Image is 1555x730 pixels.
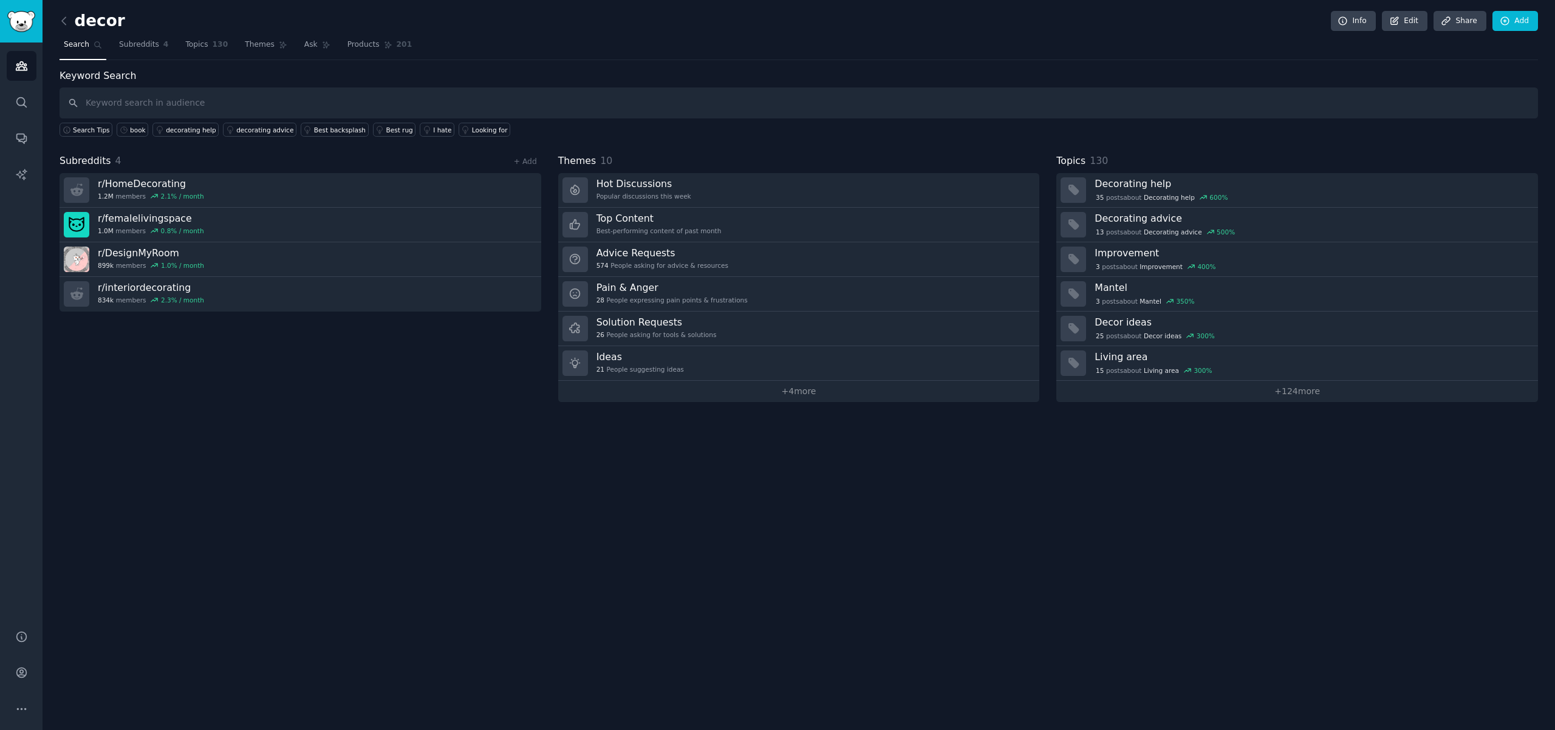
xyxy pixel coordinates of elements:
[1056,154,1085,169] span: Topics
[60,208,541,242] a: r/femalelivingspace1.0Mmembers0.8% / month
[1056,346,1538,381] a: Living area15postsaboutLiving area300%
[98,296,204,304] div: members
[1095,365,1213,376] div: post s about
[373,123,416,137] a: Best rug
[1194,366,1212,375] div: 300 %
[98,247,204,259] h3: r/ DesignMyRoom
[245,39,275,50] span: Themes
[596,330,604,339] span: 26
[1056,381,1538,402] a: +124more
[7,11,35,32] img: GummySearch logo
[1096,193,1104,202] span: 35
[1096,297,1100,305] span: 3
[161,261,204,270] div: 1.0 % / month
[596,316,717,329] h3: Solution Requests
[1095,212,1529,225] h3: Decorating advice
[397,39,412,50] span: 201
[1056,173,1538,208] a: Decorating help35postsaboutDecorating help600%
[514,157,537,166] a: + Add
[558,381,1040,402] a: +4more
[1096,332,1104,340] span: 25
[98,296,114,304] span: 834k
[1434,11,1486,32] a: Share
[64,247,89,272] img: DesignMyRoom
[161,192,204,200] div: 2.1 % / month
[596,227,722,235] div: Best-performing content of past month
[60,87,1538,118] input: Keyword search in audience
[60,123,112,137] button: Search Tips
[98,261,114,270] span: 899k
[236,126,293,134] div: decorating advice
[1095,261,1217,272] div: post s about
[558,312,1040,346] a: Solution Requests26People asking for tools & solutions
[1144,366,1179,375] span: Living area
[301,123,369,137] a: Best backsplash
[1095,192,1229,203] div: post s about
[163,39,169,50] span: 4
[596,330,717,339] div: People asking for tools & solutions
[1144,228,1202,236] span: Decorating advice
[347,39,380,50] span: Products
[1140,262,1183,271] span: Improvement
[1056,242,1538,277] a: Improvement3postsaboutImprovement400%
[73,126,110,134] span: Search Tips
[60,12,125,31] h2: decor
[1217,228,1235,236] div: 500 %
[1197,332,1215,340] div: 300 %
[117,123,148,137] a: book
[119,39,159,50] span: Subreddits
[386,126,413,134] div: Best rug
[115,35,173,60] a: Subreddits4
[1095,330,1215,341] div: post s about
[558,154,596,169] span: Themes
[98,192,204,200] div: members
[300,35,335,60] a: Ask
[596,281,748,294] h3: Pain & Anger
[1095,316,1529,329] h3: Decor ideas
[1095,247,1529,259] h3: Improvement
[596,192,691,200] div: Popular discussions this week
[1331,11,1376,32] a: Info
[472,126,508,134] div: Looking for
[558,242,1040,277] a: Advice Requests574People asking for advice & resources
[1056,208,1538,242] a: Decorating advice13postsaboutDecorating advice500%
[596,296,748,304] div: People expressing pain points & frustrations
[161,227,204,235] div: 0.8 % / month
[1176,297,1194,305] div: 350 %
[98,212,204,225] h3: r/ femalelivingspace
[558,208,1040,242] a: Top ContentBest-performing content of past month
[185,39,208,50] span: Topics
[1095,227,1236,237] div: post s about
[596,212,722,225] h3: Top Content
[60,35,106,60] a: Search
[1492,11,1538,32] a: Add
[558,346,1040,381] a: Ideas21People suggesting ideas
[596,247,728,259] h3: Advice Requests
[596,365,604,374] span: 21
[98,281,204,294] h3: r/ interiordecorating
[60,242,541,277] a: r/DesignMyRoom899kmembers1.0% / month
[223,123,296,137] a: decorating advice
[459,123,510,137] a: Looking for
[213,39,228,50] span: 130
[166,126,216,134] div: decorating help
[98,192,114,200] span: 1.2M
[596,365,684,374] div: People suggesting ideas
[1096,228,1104,236] span: 13
[1090,155,1108,166] span: 130
[64,39,89,50] span: Search
[596,350,684,363] h3: Ideas
[1197,262,1215,271] div: 400 %
[1144,193,1195,202] span: Decorating help
[596,296,604,304] span: 28
[1095,177,1529,190] h3: Decorating help
[1144,332,1181,340] span: Decor ideas
[1056,312,1538,346] a: Decor ideas25postsaboutDecor ideas300%
[60,70,136,81] label: Keyword Search
[60,277,541,312] a: r/interiordecorating834kmembers2.3% / month
[596,261,609,270] span: 574
[1382,11,1427,32] a: Edit
[161,296,204,304] div: 2.3 % / month
[1209,193,1228,202] div: 600 %
[558,173,1040,208] a: Hot DiscussionsPopular discussions this week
